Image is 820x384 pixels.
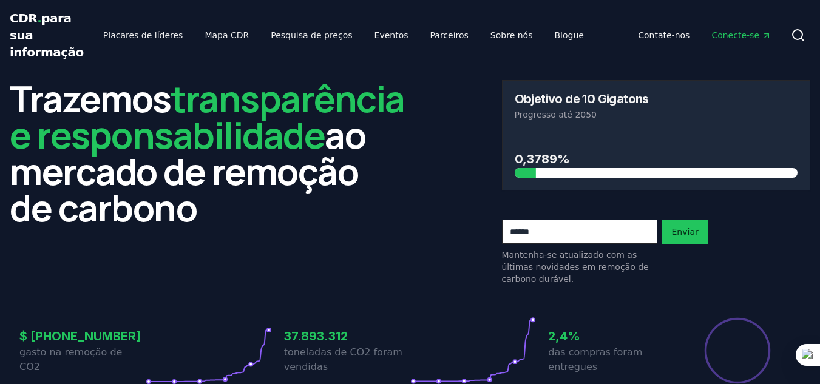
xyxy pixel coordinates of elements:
[10,73,405,160] font: transparência e responsabilidade
[103,30,183,40] font: Placares de líderes
[19,346,122,372] font: gasto na remoção de CO2
[628,24,781,46] nav: Principal
[662,220,708,244] button: Enviar
[10,10,84,61] a: CDR.para sua informação
[672,227,699,237] font: Enviar
[421,24,478,46] a: Parceiros
[490,30,533,40] font: Sobre nós
[548,346,642,372] font: das compras foram entregues
[10,110,365,232] font: ao mercado de remoção de carbono
[261,24,362,46] a: Pesquisa de preços
[19,329,141,343] font: $ [PHONE_NUMBER]
[702,24,781,46] a: Conecte-se
[548,329,580,343] font: 2,4%
[481,24,543,46] a: Sobre nós
[374,30,408,40] font: Eventos
[10,11,37,25] font: CDR
[544,24,593,46] a: Blogue
[10,73,171,123] font: Trazemos
[638,30,690,40] font: Contate-nos
[284,346,402,372] font: toneladas de CO2 foram vendidas
[365,24,418,46] a: Eventos
[271,30,352,40] font: Pesquisa de preços
[711,30,759,40] font: Conecte-se
[93,24,193,46] a: Placares de líderes
[515,92,649,106] font: Objetivo de 10 Gigatons
[554,30,583,40] font: Blogue
[37,11,41,25] font: .
[430,30,469,40] font: Parceiros
[195,24,259,46] a: Mapa CDR
[93,24,594,46] nav: Principal
[515,152,570,166] font: 0,3789%
[628,24,699,46] a: Contate-nos
[10,11,84,59] font: para sua informação
[515,110,597,120] font: Progresso até 2050
[205,30,249,40] font: Mapa CDR
[284,329,348,343] font: 37.893.312
[502,250,649,284] font: Mantenha-se atualizado com as últimas novidades em remoção de carbono durável.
